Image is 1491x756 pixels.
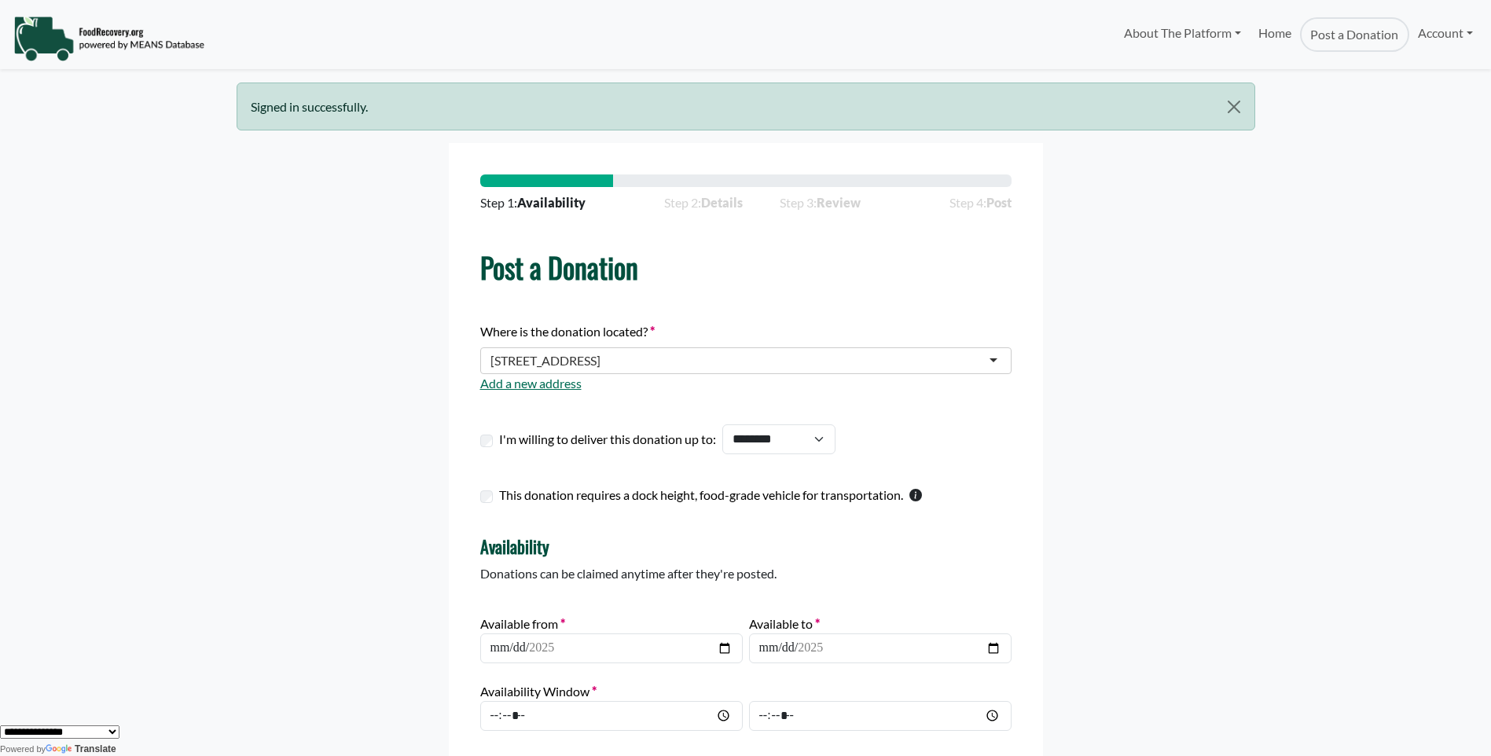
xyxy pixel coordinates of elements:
[480,376,582,391] a: Add a new address
[480,250,1012,284] h1: Post a Donation
[480,615,565,633] label: Available from
[499,430,716,449] label: I'm willing to deliver this donation up to:
[480,682,597,701] label: Availability Window
[46,744,75,755] img: Google Translate
[1214,83,1254,130] button: Close
[517,195,586,210] strong: Availability
[46,743,116,754] a: Translate
[664,193,743,212] span: Step 2:
[701,195,743,210] strong: Details
[480,193,586,212] span: Step 1:
[499,486,903,505] label: This donation requires a dock height, food-grade vehicle for transportation.
[480,536,1012,556] h4: Availability
[817,195,861,210] strong: Review
[237,83,1255,130] div: Signed in successfully.
[480,322,655,341] label: Where is the donation located?
[490,353,600,369] div: [STREET_ADDRESS]
[780,193,913,212] span: Step 3:
[749,615,820,633] label: Available to
[949,193,1012,212] span: Step 4:
[1115,17,1249,49] a: About The Platform
[13,15,204,62] img: NavigationLogo_FoodRecovery-91c16205cd0af1ed486a0f1a7774a6544ea792ac00100771e7dd3ec7c0e58e41.png
[1250,17,1300,52] a: Home
[986,195,1012,210] strong: Post
[1409,17,1482,49] a: Account
[909,489,922,501] svg: This checkbox should only be used by warehouses donating more than one pallet of product.
[1300,17,1408,52] a: Post a Donation
[480,564,1012,583] p: Donations can be claimed anytime after they're posted.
